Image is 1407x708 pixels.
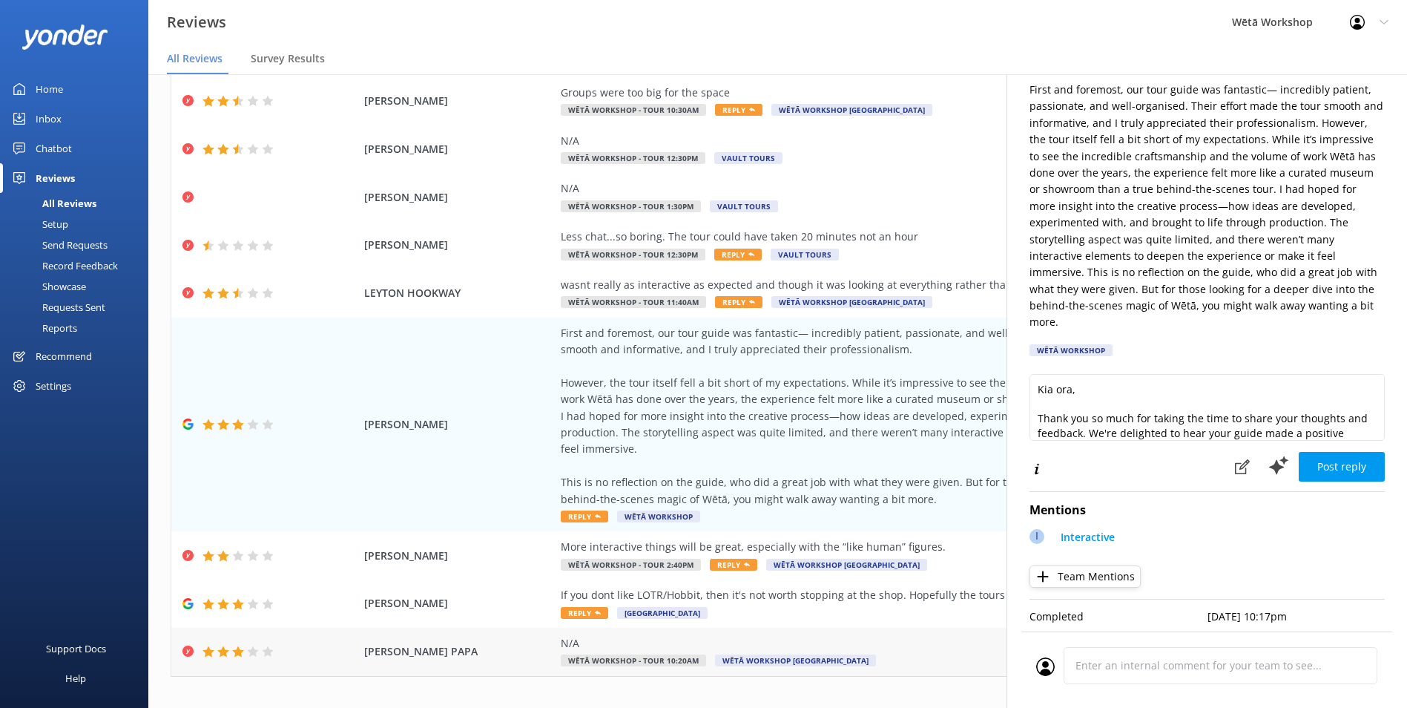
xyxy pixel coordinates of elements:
[561,229,1236,245] div: Less chat...so boring. The tour could have taken 20 minutes not an hour
[167,10,226,34] h3: Reviews
[710,559,757,571] span: Reply
[9,297,105,318] div: Requests Sent
[561,325,1236,508] div: First and foremost, our tour guide was fantastic— incredibly patient, passionate, and well-organi...
[561,587,1236,603] div: If you dont like LOTR/Hobbit, then it's not worth stopping at the shop. Hopefully the tours are g...
[9,297,148,318] a: Requests Sent
[561,511,608,522] span: Reply
[617,511,700,522] span: Wētā Workshop
[561,655,706,666] span: Wētā Workshop - Tour 10:20am
[36,341,92,371] div: Recommend
[46,634,106,663] div: Support Docs
[22,24,108,49] img: yonder-white-logo.png
[715,655,876,666] span: Wētā Workshop [GEOGRAPHIC_DATA]
[561,152,705,164] span: Wētā Workshop - Tour 12:30pm
[1029,566,1141,588] button: Team Mentions
[715,296,762,308] span: Reply
[715,104,762,116] span: Reply
[9,276,148,297] a: Showcase
[9,318,77,338] div: Reports
[9,276,86,297] div: Showcase
[771,104,932,116] span: Wētā Workshop [GEOGRAPHIC_DATA]
[251,51,325,66] span: Survey Results
[561,104,706,116] span: Wētā Workshop - Tour 10:30am
[364,285,553,301] span: LEYTON HOOKWAY
[65,663,86,693] div: Help
[364,141,553,157] span: [PERSON_NAME]
[710,200,778,212] span: Vault Tours
[364,189,553,206] span: [PERSON_NAME]
[364,93,553,109] span: [PERSON_NAME]
[1029,344,1113,356] div: Wētā Workshop
[36,104,62,134] div: Inbox
[9,255,118,276] div: Record Feedback
[9,255,148,276] a: Record Feedback
[36,371,71,401] div: Settings
[561,249,705,260] span: Wētā Workshop - Tour 12:30pm
[561,133,1236,149] div: N/A
[167,51,223,66] span: All Reviews
[1029,529,1044,544] div: I
[714,249,762,260] span: Reply
[9,193,148,214] a: All Reviews
[1036,658,1055,676] img: user_profile.svg
[364,237,553,253] span: [PERSON_NAME]
[561,277,1236,293] div: wasnt really as interactive as expected and though it was looking at everything rather than just ...
[9,193,96,214] div: All Reviews
[771,296,932,308] span: Wētā Workshop [GEOGRAPHIC_DATA]
[36,74,63,104] div: Home
[1029,82,1385,331] p: First and foremost, our tour guide was fantastic— incredibly patient, passionate, and well-organi...
[561,296,706,308] span: Wētā Workshop - Tour 11:40am
[36,134,72,163] div: Chatbot
[1053,529,1115,549] a: Interactive
[1061,529,1115,545] p: Interactive
[364,548,553,564] span: [PERSON_NAME]
[561,200,701,212] span: Wētā Workshop - Tour 1:30pm
[9,235,108,255] div: Send Requests
[561,85,1236,101] div: Groups were too big for the space
[1299,452,1385,482] button: Post reply
[9,214,68,235] div: Setup
[36,163,75,193] div: Reviews
[1029,501,1385,520] h4: Mentions
[561,607,608,619] span: Reply
[561,559,701,571] span: Wētā Workshop - Tour 2:40pm
[364,416,553,433] span: [PERSON_NAME]
[1207,609,1385,625] p: [DATE] 10:17pm
[364,595,553,612] span: [PERSON_NAME]
[561,180,1236,197] div: N/A
[766,559,927,571] span: Wētā Workshop [GEOGRAPHIC_DATA]
[364,643,553,660] span: [PERSON_NAME] PAPA
[561,539,1236,555] div: More interactive things will be great, especially with the “like human” figures.
[9,235,148,255] a: Send Requests
[771,249,839,260] span: Vault Tours
[9,318,148,338] a: Reports
[714,152,782,164] span: Vault Tours
[9,214,148,235] a: Setup
[1029,374,1385,441] textarea: Kia ora, Thank you so much for taking the time to share your thoughts and feedback. We're delight...
[561,635,1236,652] div: N/A
[617,607,708,619] span: [GEOGRAPHIC_DATA]
[1029,609,1207,625] p: Completed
